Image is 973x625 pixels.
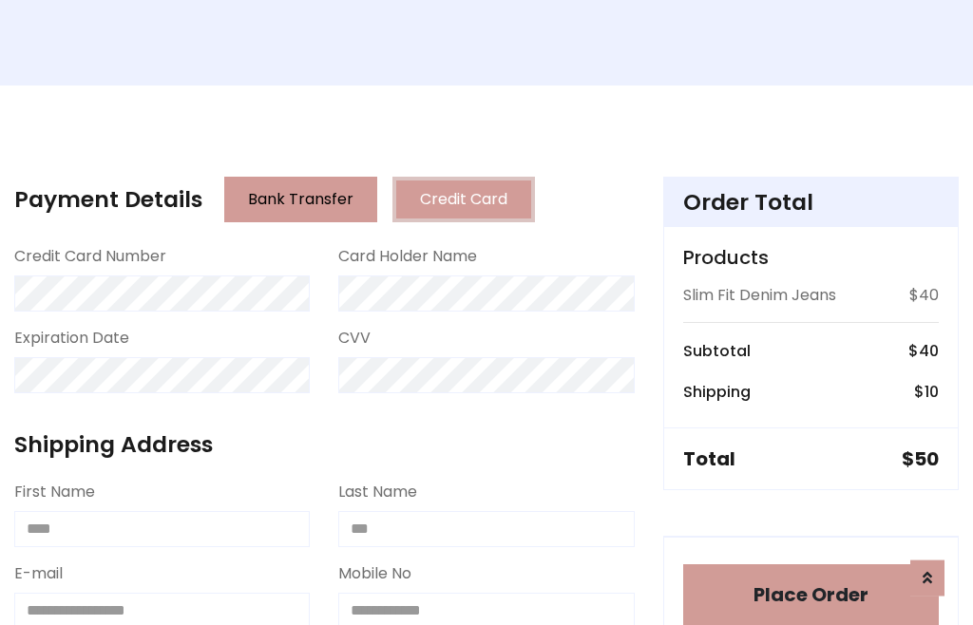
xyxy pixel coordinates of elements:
label: Last Name [338,481,417,503]
h6: Shipping [683,383,751,401]
label: First Name [14,481,95,503]
span: 50 [914,445,939,472]
label: Mobile No [338,562,411,585]
h5: $ [902,447,939,470]
h6: $ [908,342,939,360]
h6: Subtotal [683,342,751,360]
label: CVV [338,327,371,350]
p: $40 [909,284,939,307]
button: Bank Transfer [224,177,377,222]
h4: Order Total [683,189,939,216]
label: E-mail [14,562,63,585]
label: Card Holder Name [338,245,477,268]
span: 40 [919,340,939,362]
label: Expiration Date [14,327,129,350]
button: Place Order [683,564,939,625]
h5: Products [683,246,939,269]
span: 10 [925,381,939,403]
p: Slim Fit Denim Jeans [683,284,836,307]
h5: Total [683,447,735,470]
h6: $ [914,383,939,401]
button: Credit Card [392,177,535,222]
h4: Payment Details [14,186,202,213]
h4: Shipping Address [14,431,635,458]
label: Credit Card Number [14,245,166,268]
